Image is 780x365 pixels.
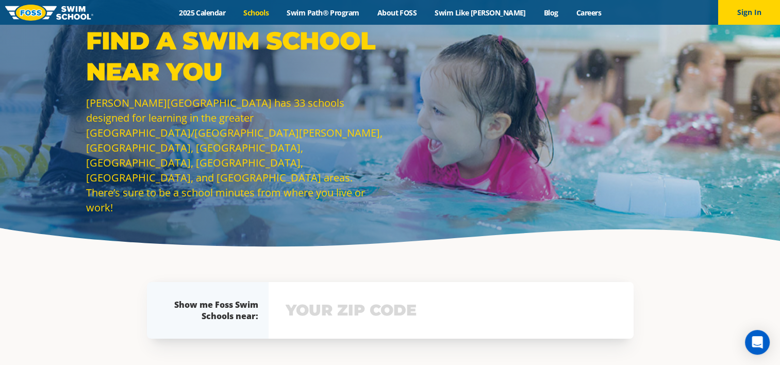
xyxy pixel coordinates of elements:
[567,8,610,18] a: Careers
[86,95,385,215] p: [PERSON_NAME][GEOGRAPHIC_DATA] has 33 schools designed for learning in the greater [GEOGRAPHIC_DA...
[535,8,567,18] a: Blog
[368,8,426,18] a: About FOSS
[168,299,258,322] div: Show me Foss Swim Schools near:
[745,330,770,355] div: Open Intercom Messenger
[278,8,368,18] a: Swim Path® Program
[5,5,93,21] img: FOSS Swim School Logo
[426,8,535,18] a: Swim Like [PERSON_NAME]
[86,25,385,87] p: Find a Swim School Near You
[170,8,235,18] a: 2025 Calendar
[283,295,619,325] input: YOUR ZIP CODE
[235,8,278,18] a: Schools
